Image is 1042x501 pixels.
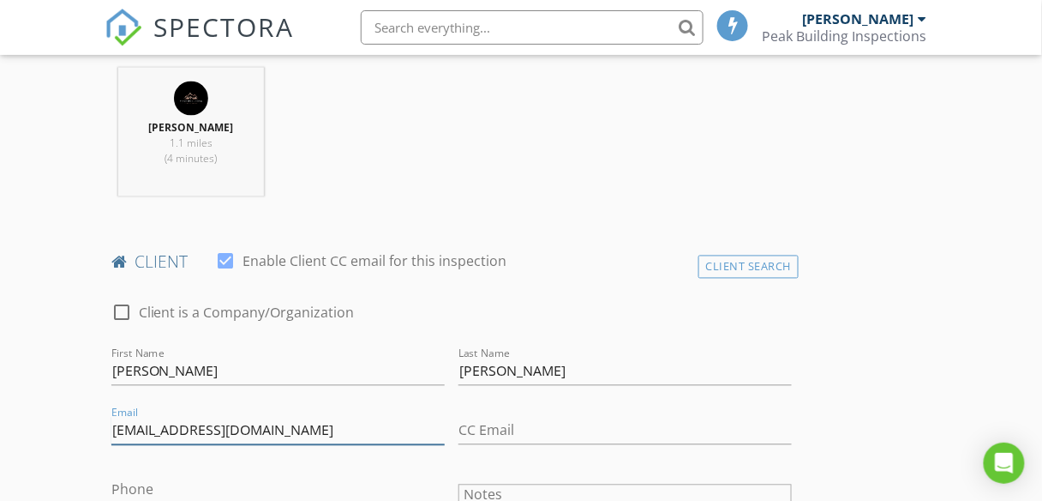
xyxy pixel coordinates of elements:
img: img_1077.jpeg [174,81,208,116]
input: Search everything... [361,10,704,45]
div: Open Intercom Messenger [984,443,1025,484]
div: [PERSON_NAME] [802,10,913,27]
label: Enable Client CC email for this inspection [243,253,507,270]
div: Client Search [698,256,799,279]
div: Peak Building Inspections [762,27,926,45]
img: The Best Home Inspection Software - Spectora [105,9,142,46]
span: 1.1 miles [170,136,213,151]
span: (4 minutes) [165,152,217,166]
a: SPECTORA [105,23,295,59]
h4: client [111,251,793,274]
label: Client is a Company/Organization [139,305,355,322]
span: SPECTORA [154,9,295,45]
strong: [PERSON_NAME] [148,121,233,136]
